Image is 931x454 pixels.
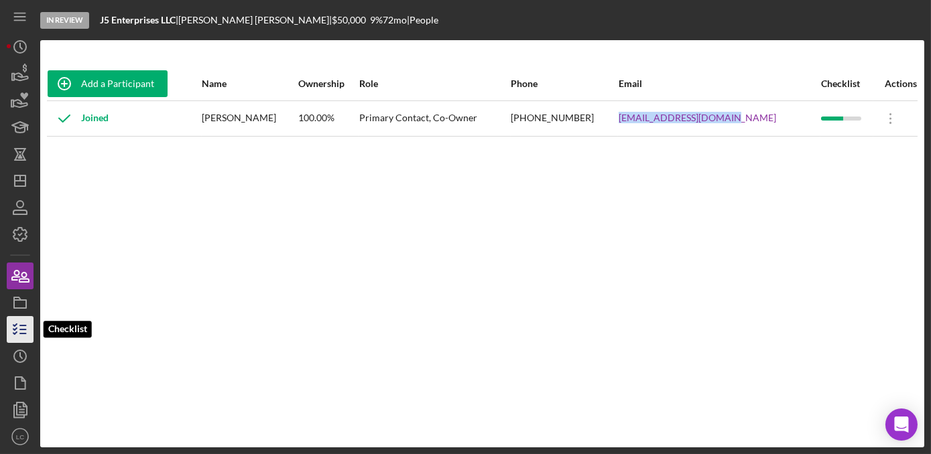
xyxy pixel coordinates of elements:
[48,102,109,135] div: Joined
[81,70,154,97] div: Add a Participant
[7,423,34,450] button: LC
[370,15,383,25] div: 9 %
[40,12,89,29] div: In Review
[885,408,918,441] div: Open Intercom Messenger
[298,78,357,89] div: Ownership
[178,15,332,25] div: [PERSON_NAME] [PERSON_NAME] |
[100,15,178,25] div: |
[821,78,873,89] div: Checklist
[619,78,820,89] div: Email
[359,102,510,135] div: Primary Contact, Co-Owner
[16,433,24,441] text: LC
[511,78,617,89] div: Phone
[298,102,357,135] div: 100.00%
[619,112,776,123] a: [EMAIL_ADDRESS][DOMAIN_NAME]
[202,102,298,135] div: [PERSON_NAME]
[202,78,298,89] div: Name
[511,102,617,135] div: [PHONE_NUMBER]
[407,15,438,25] div: | People
[383,15,407,25] div: 72 mo
[874,78,917,89] div: Actions
[332,15,370,25] div: $50,000
[100,14,176,25] b: J5 Enterprises LLC
[48,70,168,97] button: Add a Participant
[359,78,510,89] div: Role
